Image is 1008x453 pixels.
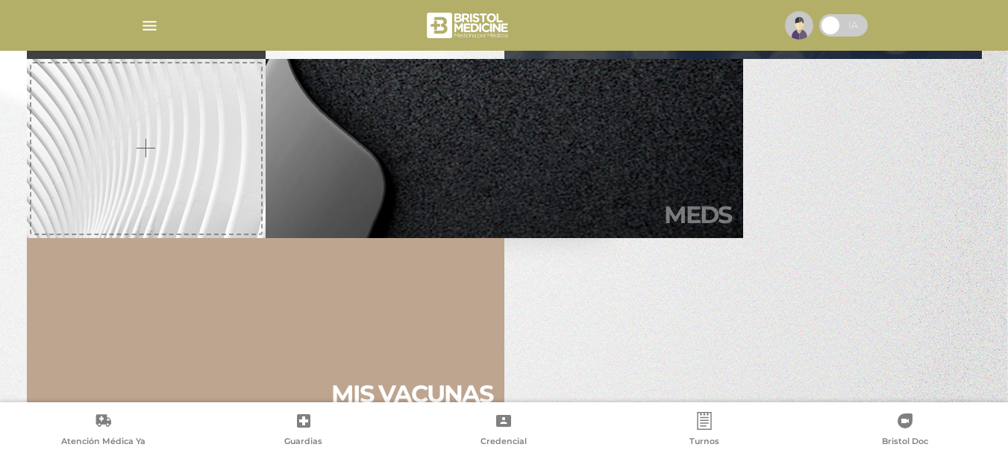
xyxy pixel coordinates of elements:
[604,412,805,450] a: Turnos
[140,16,159,35] img: Cober_menu-lines-white.svg
[664,201,731,229] h2: Meds
[785,11,813,40] img: profile-placeholder.svg
[3,412,204,450] a: Atención Médica Ya
[882,436,928,449] span: Bristol Doc
[331,380,492,408] h2: Mis vacu nas
[204,412,404,450] a: Guardias
[27,238,504,417] a: Mis vacunas
[480,436,527,449] span: Credencial
[284,436,322,449] span: Guardias
[266,59,743,238] a: Meds
[425,7,513,43] img: bristol-medicine-blanco.png
[804,412,1005,450] a: Bristol Doc
[404,412,604,450] a: Credencial
[61,436,145,449] span: Atención Médica Ya
[689,436,719,449] span: Turnos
